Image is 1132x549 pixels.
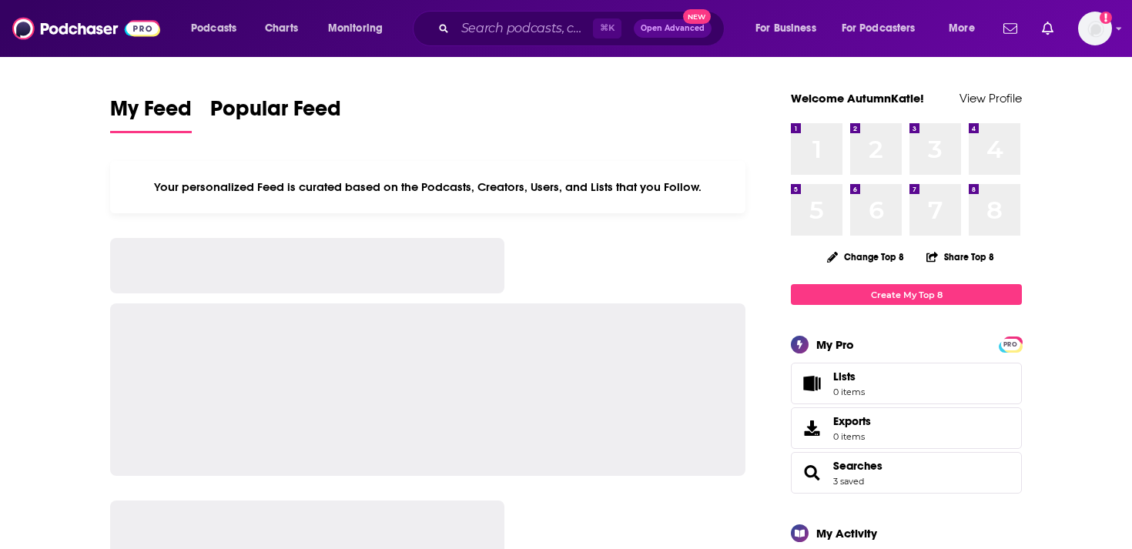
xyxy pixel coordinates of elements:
[816,526,877,541] div: My Activity
[427,11,739,46] div: Search podcasts, credits, & more...
[791,452,1022,494] span: Searches
[833,387,865,397] span: 0 items
[255,16,307,41] a: Charts
[791,363,1022,404] a: Lists
[210,95,341,133] a: Popular Feed
[833,414,871,428] span: Exports
[796,462,827,484] a: Searches
[12,14,160,43] img: Podchaser - Follow, Share and Rate Podcasts
[593,18,621,38] span: ⌘ K
[683,9,711,24] span: New
[317,16,403,41] button: open menu
[745,16,836,41] button: open menu
[832,16,938,41] button: open menu
[791,407,1022,449] a: Exports
[938,16,994,41] button: open menu
[842,18,916,39] span: For Podcasters
[926,242,995,272] button: Share Top 8
[1100,12,1112,24] svg: Add a profile image
[1078,12,1112,45] span: Logged in as AutumnKatie
[1036,15,1060,42] a: Show notifications dropdown
[641,25,705,32] span: Open Advanced
[1078,12,1112,45] button: Show profile menu
[328,18,383,39] span: Monitoring
[816,337,854,352] div: My Pro
[833,431,871,442] span: 0 items
[210,95,341,131] span: Popular Feed
[833,370,865,383] span: Lists
[796,417,827,439] span: Exports
[455,16,593,41] input: Search podcasts, credits, & more...
[833,459,882,473] a: Searches
[1001,339,1020,350] span: PRO
[960,91,1022,105] a: View Profile
[110,95,192,133] a: My Feed
[755,18,816,39] span: For Business
[634,19,712,38] button: Open AdvancedNew
[818,247,913,266] button: Change Top 8
[180,16,256,41] button: open menu
[833,476,864,487] a: 3 saved
[191,18,236,39] span: Podcasts
[949,18,975,39] span: More
[833,370,856,383] span: Lists
[265,18,298,39] span: Charts
[791,91,924,105] a: Welcome AutumnKatie!
[1001,338,1020,350] a: PRO
[110,95,192,131] span: My Feed
[110,161,745,213] div: Your personalized Feed is curated based on the Podcasts, Creators, Users, and Lists that you Follow.
[997,15,1023,42] a: Show notifications dropdown
[791,284,1022,305] a: Create My Top 8
[796,373,827,394] span: Lists
[1078,12,1112,45] img: User Profile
